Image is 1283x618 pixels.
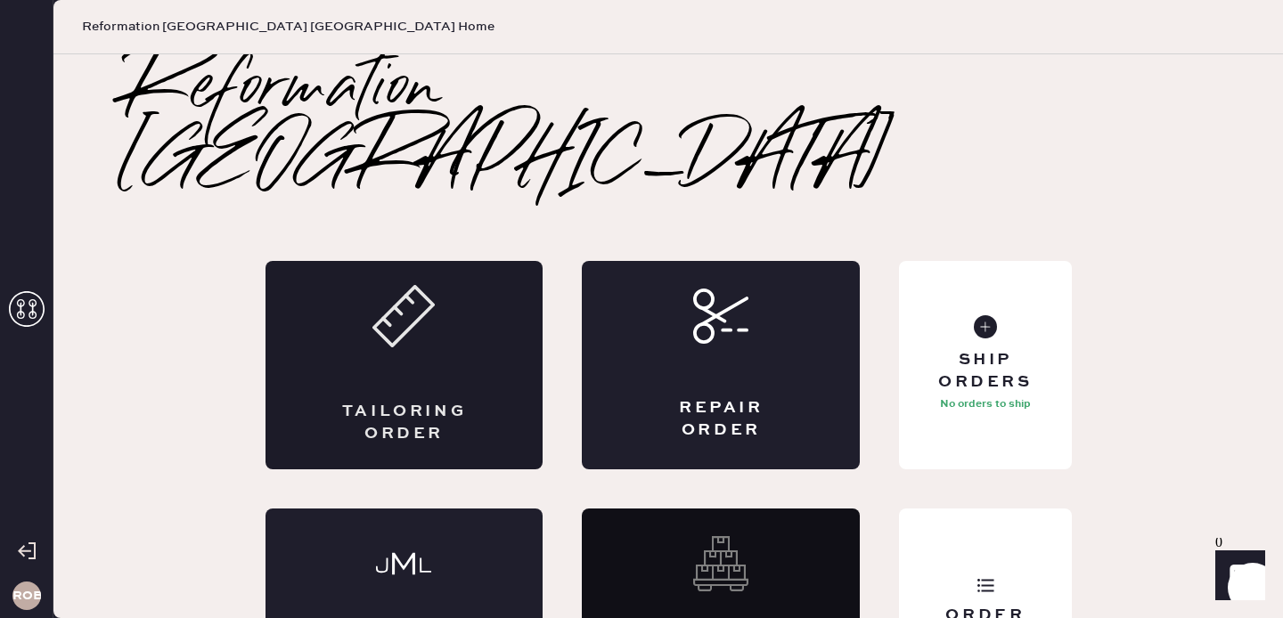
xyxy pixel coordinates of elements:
[12,590,41,602] h3: ROBCA
[125,54,1212,197] h2: Reformation [GEOGRAPHIC_DATA]
[337,401,472,445] div: Tailoring Order
[1198,538,1275,614] iframe: Front Chat
[653,397,789,442] div: Repair Order
[913,349,1057,394] div: Ship Orders
[940,394,1031,415] p: No orders to ship
[82,18,494,36] span: Reformation [GEOGRAPHIC_DATA] [GEOGRAPHIC_DATA] Home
